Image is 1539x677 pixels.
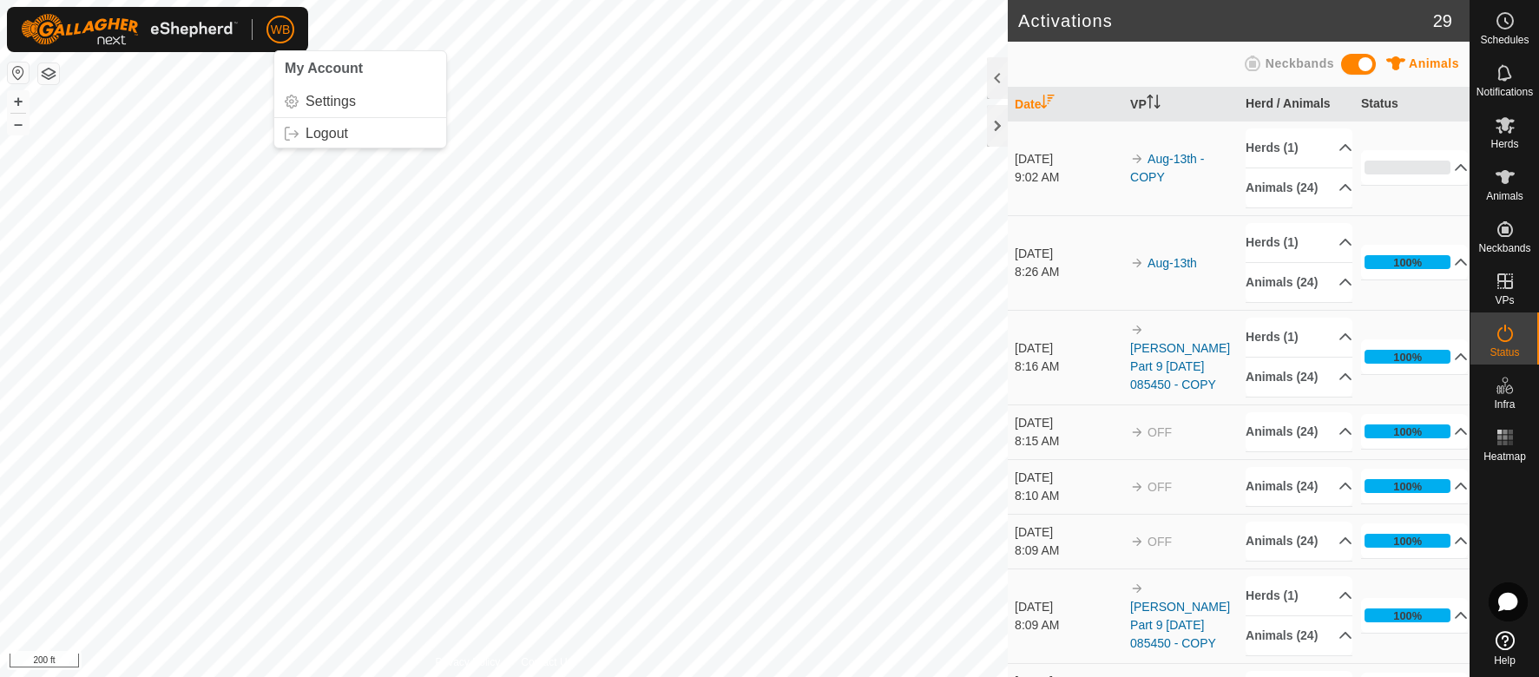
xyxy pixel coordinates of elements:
[1494,655,1516,666] span: Help
[1246,522,1352,561] p-accordion-header: Animals (24)
[1393,608,1422,624] div: 100%
[8,91,29,112] button: +
[1365,350,1450,364] div: 100%
[1130,152,1204,184] a: Aug-13th - COPY
[1130,323,1144,337] img: arrow
[1246,616,1352,655] p-accordion-header: Animals (24)
[1148,480,1172,494] span: OFF
[1130,582,1144,595] img: arrow
[1015,523,1121,542] div: [DATE]
[1354,88,1470,122] th: Status
[1015,414,1121,432] div: [DATE]
[1365,479,1450,493] div: 100%
[436,654,501,670] a: Privacy Policy
[38,63,59,84] button: Map Layers
[1148,425,1172,439] span: OFF
[1041,97,1055,111] p-sorticon: Activate to sort
[1490,139,1518,149] span: Herds
[285,61,363,76] span: My Account
[306,127,348,141] span: Logout
[1266,56,1334,70] span: Neckbands
[1239,88,1354,122] th: Herd / Animals
[1361,469,1468,503] p-accordion-header: 100%
[1490,347,1519,358] span: Status
[1477,87,1533,97] span: Notifications
[1246,168,1352,207] p-accordion-header: Animals (24)
[1246,263,1352,302] p-accordion-header: Animals (24)
[1130,425,1144,439] img: arrow
[1148,535,1172,549] span: OFF
[1361,245,1468,279] p-accordion-header: 100%
[1008,88,1123,122] th: Date
[1147,97,1161,111] p-sorticon: Activate to sort
[1495,295,1514,306] span: VPs
[1433,8,1452,34] span: 29
[1393,424,1422,440] div: 100%
[1361,598,1468,633] p-accordion-header: 100%
[1246,412,1352,451] p-accordion-header: Animals (24)
[1486,191,1523,201] span: Animals
[1361,150,1468,185] p-accordion-header: 0%
[1470,624,1539,673] a: Help
[1246,576,1352,615] p-accordion-header: Herds (1)
[1494,399,1515,410] span: Infra
[1246,318,1352,357] p-accordion-header: Herds (1)
[1130,480,1144,494] img: arrow
[1015,150,1121,168] div: [DATE]
[1015,358,1121,376] div: 8:16 AM
[1246,467,1352,506] p-accordion-header: Animals (24)
[1018,10,1433,31] h2: Activations
[1246,358,1352,397] p-accordion-header: Animals (24)
[1130,600,1230,650] a: [PERSON_NAME] Part 9 [DATE] 085450 - COPY
[1015,598,1121,616] div: [DATE]
[1130,535,1144,549] img: arrow
[1361,414,1468,449] p-accordion-header: 100%
[1361,339,1468,374] p-accordion-header: 100%
[1393,478,1422,495] div: 100%
[1015,469,1121,487] div: [DATE]
[1478,243,1530,253] span: Neckbands
[1246,223,1352,262] p-accordion-header: Herds (1)
[1480,35,1529,45] span: Schedules
[1015,487,1121,505] div: 8:10 AM
[1365,161,1450,174] div: 0%
[1148,256,1197,270] a: Aug-13th
[1409,56,1459,70] span: Animals
[1393,533,1422,549] div: 100%
[1015,245,1121,263] div: [DATE]
[1393,349,1422,365] div: 100%
[1483,451,1526,462] span: Heatmap
[274,120,446,148] a: Logout
[1246,128,1352,168] p-accordion-header: Herds (1)
[1365,534,1450,548] div: 100%
[1361,523,1468,558] p-accordion-header: 100%
[1130,152,1144,166] img: arrow
[21,14,238,45] img: Gallagher Logo
[1130,256,1144,270] img: arrow
[1015,432,1121,450] div: 8:15 AM
[8,114,29,135] button: –
[1015,263,1121,281] div: 8:26 AM
[1015,168,1121,187] div: 9:02 AM
[274,88,446,115] a: Settings
[1015,616,1121,634] div: 8:09 AM
[271,21,291,39] span: WB
[1393,254,1422,271] div: 100%
[1123,88,1239,122] th: VP
[1130,341,1230,391] a: [PERSON_NAME] Part 9 [DATE] 085450 - COPY
[1365,424,1450,438] div: 100%
[306,95,356,108] span: Settings
[1015,542,1121,560] div: 8:09 AM
[1365,608,1450,622] div: 100%
[8,62,29,83] button: Reset Map
[521,654,572,670] a: Contact Us
[1015,339,1121,358] div: [DATE]
[1365,255,1450,269] div: 100%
